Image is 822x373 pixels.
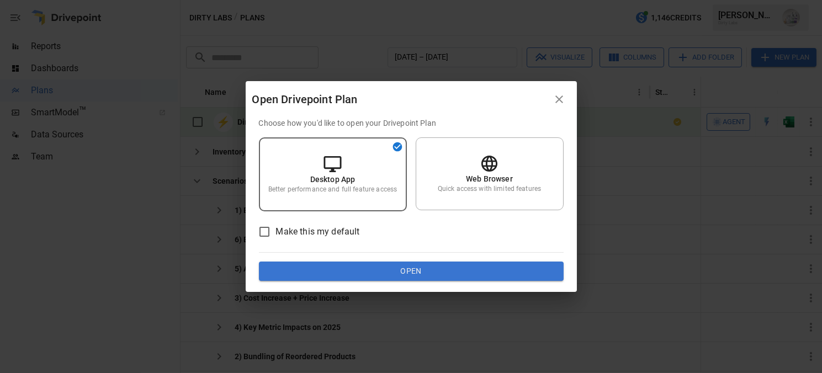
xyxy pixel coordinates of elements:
span: Make this my default [276,225,360,238]
p: Desktop App [310,174,356,185]
p: Better performance and full feature access [268,185,397,194]
p: Quick access with limited features [438,184,541,194]
p: Web Browser [466,173,513,184]
p: Choose how you'd like to open your Drivepoint Plan [259,118,564,129]
button: Open [259,262,564,281]
div: Open Drivepoint Plan [252,90,548,108]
